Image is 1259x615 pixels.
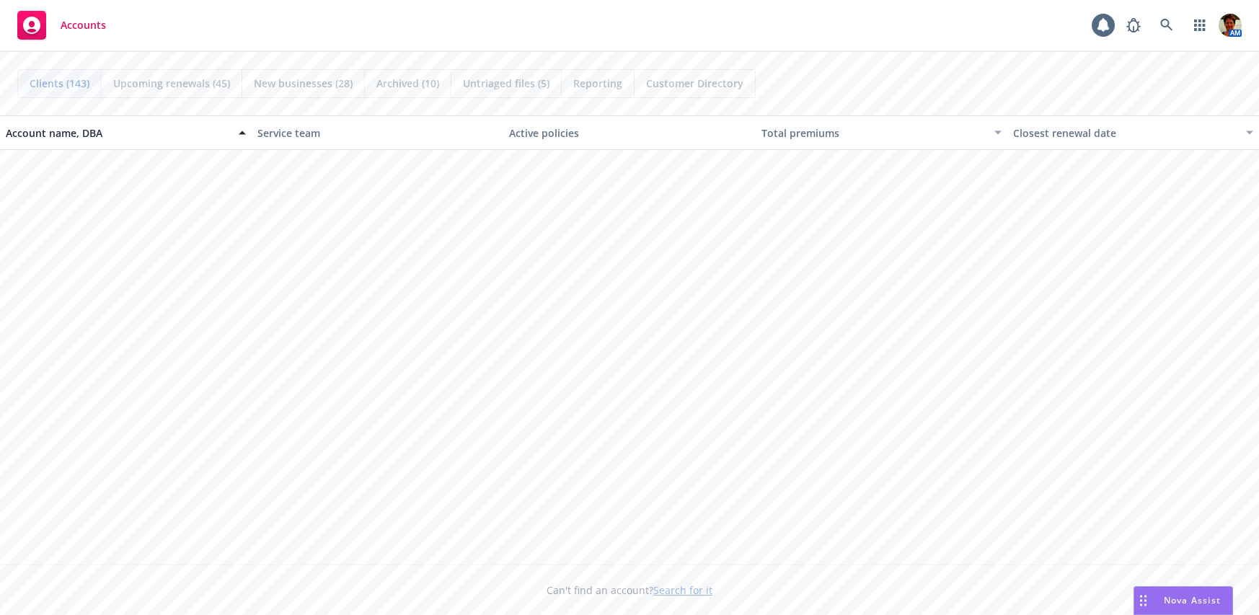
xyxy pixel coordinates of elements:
[113,76,230,91] span: Upcoming renewals (45)
[646,76,743,91] span: Customer Directory
[61,19,106,31] span: Accounts
[1134,587,1152,614] div: Drag to move
[653,583,712,597] a: Search for it
[756,115,1007,150] button: Total premiums
[252,115,503,150] button: Service team
[12,5,112,45] a: Accounts
[1219,14,1242,37] img: photo
[1134,586,1233,615] button: Nova Assist
[1007,115,1259,150] button: Closest renewal date
[1152,11,1181,40] a: Search
[257,125,498,141] div: Service team
[1119,11,1148,40] a: Report a Bug
[503,115,755,150] button: Active policies
[6,125,230,141] div: Account name, DBA
[1185,11,1214,40] a: Switch app
[547,583,712,598] span: Can't find an account?
[761,125,986,141] div: Total premiums
[463,76,549,91] span: Untriaged files (5)
[573,76,622,91] span: Reporting
[30,76,89,91] span: Clients (143)
[254,76,353,91] span: New businesses (28)
[1013,125,1237,141] div: Closest renewal date
[1164,594,1221,606] span: Nova Assist
[376,76,439,91] span: Archived (10)
[509,125,749,141] div: Active policies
